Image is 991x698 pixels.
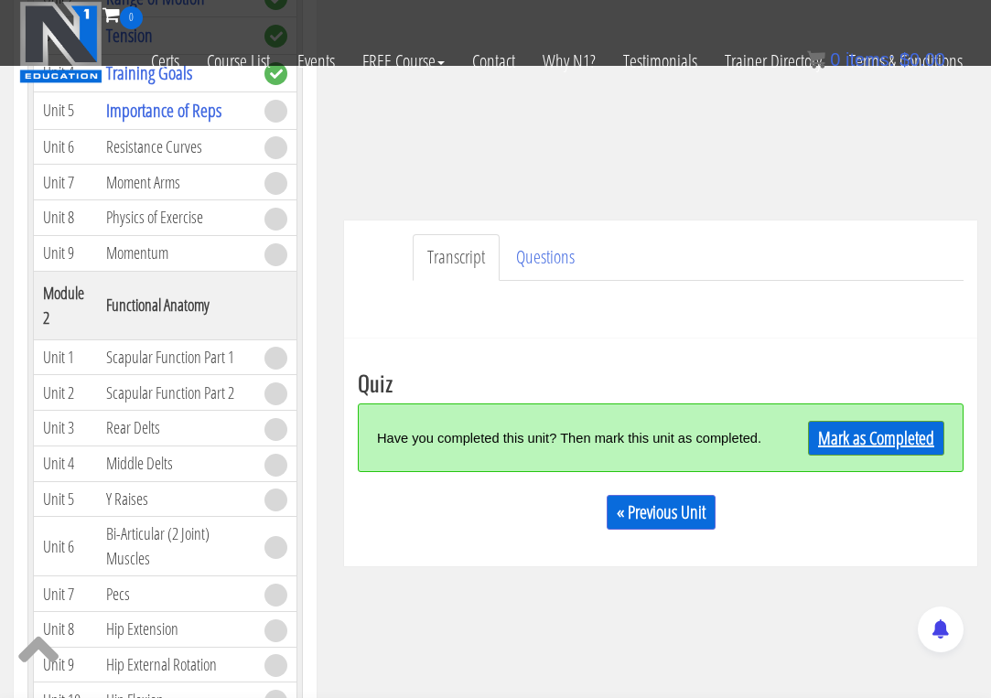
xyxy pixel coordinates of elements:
[19,1,102,83] img: n1-education
[377,418,796,457] div: Have you completed this unit? Then mark this unit as completed.
[102,2,143,27] a: 0
[413,234,500,281] a: Transcript
[349,29,458,93] a: FREE Course
[835,29,976,93] a: Terms & Conditions
[34,576,98,612] td: Unit 7
[106,98,221,123] a: Importance of Reps
[501,234,589,281] a: Questions
[97,235,255,271] td: Momentum
[34,235,98,271] td: Unit 9
[34,517,98,576] td: Unit 6
[34,375,98,411] td: Unit 2
[808,421,944,456] a: Mark as Completed
[34,446,98,481] td: Unit 4
[97,611,255,647] td: Hip Extension
[807,49,945,70] a: 0 items: $0.00
[97,271,255,339] th: Functional Anatomy
[284,29,349,93] a: Events
[899,49,910,70] span: $
[899,49,945,70] bdi: 0.00
[807,50,825,69] img: icon11.png
[34,271,98,339] th: Module 2
[97,375,255,411] td: Scapular Function Part 2
[97,647,255,682] td: Hip External Rotation
[97,411,255,446] td: Rear Delts
[120,6,143,29] span: 0
[34,129,98,165] td: Unit 6
[34,165,98,200] td: Unit 7
[97,517,255,576] td: Bi-Articular (2 Joint) Muscles
[97,339,255,375] td: Scapular Function Part 1
[34,200,98,236] td: Unit 8
[711,29,835,93] a: Trainer Directory
[97,129,255,165] td: Resistance Curves
[358,370,964,394] h3: Quiz
[137,29,193,93] a: Certs
[609,29,711,93] a: Testimonials
[97,481,255,517] td: Y Raises
[34,481,98,517] td: Unit 5
[97,200,255,236] td: Physics of Exercise
[34,339,98,375] td: Unit 1
[97,446,255,481] td: Middle Delts
[846,49,894,70] span: items:
[458,29,529,93] a: Contact
[607,495,716,530] a: « Previous Unit
[34,91,98,129] td: Unit 5
[97,576,255,612] td: Pecs
[529,29,609,93] a: Why N1?
[830,49,840,70] span: 0
[97,165,255,200] td: Moment Arms
[34,411,98,446] td: Unit 3
[193,29,284,93] a: Course List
